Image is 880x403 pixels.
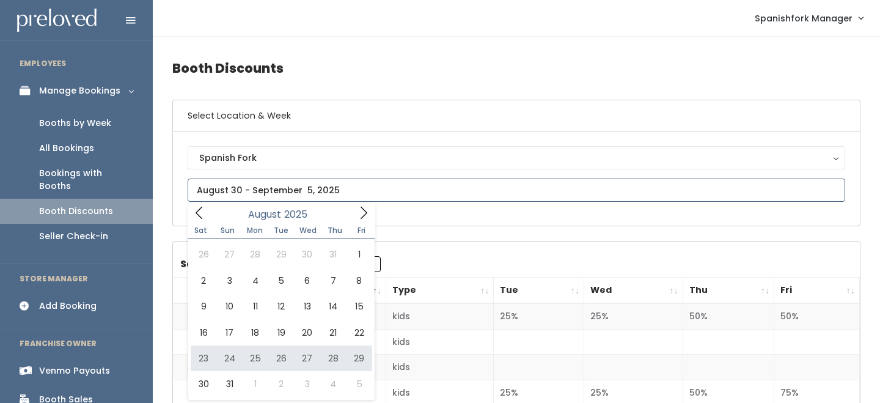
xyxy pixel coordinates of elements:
span: August 6, 2025 [295,268,320,294]
div: Bookings with Booths [39,167,133,193]
span: August 11, 2025 [243,294,268,319]
span: Thu [321,227,348,234]
div: Manage Bookings [39,84,120,97]
span: August 15, 2025 [346,294,372,319]
span: September 5, 2025 [346,371,372,397]
th: Wed: activate to sort column ascending [584,278,683,304]
div: Seller Check-in [39,230,108,243]
span: August 3, 2025 [216,268,242,294]
label: Search: [180,256,381,272]
span: August 12, 2025 [268,294,294,319]
span: July 26, 2025 [191,242,216,267]
span: July 28, 2025 [243,242,268,267]
span: September 4, 2025 [320,371,346,397]
span: July 30, 2025 [295,242,320,267]
td: 1 [173,303,386,329]
span: August 4, 2025 [243,268,268,294]
span: August 22, 2025 [346,320,372,346]
td: kids [386,303,494,329]
th: Thu: activate to sort column ascending [683,278,774,304]
span: July 29, 2025 [268,242,294,267]
div: Add Booking [39,300,97,312]
td: 25% [584,303,683,329]
span: July 27, 2025 [216,242,242,267]
span: August 13, 2025 [295,294,320,319]
span: Wed [295,227,321,234]
span: August 7, 2025 [320,268,346,294]
div: Spanish Fork [199,151,834,165]
span: August 5, 2025 [268,268,294,294]
span: August 1, 2025 [346,242,372,267]
td: 25% [494,303,584,329]
span: Tue [268,227,295,234]
span: August 21, 2025 [320,320,346,346]
span: August 14, 2025 [320,294,346,319]
input: August 30 - September 5, 2025 [188,179,845,202]
span: Spanishfork Manager [755,12,853,25]
td: kids [386,329,494,355]
td: 50% [774,303,860,329]
span: August 29, 2025 [346,346,372,371]
h4: Booth Discounts [172,51,860,85]
div: Booth Discounts [39,205,113,218]
span: August 19, 2025 [268,320,294,346]
a: Spanishfork Manager [743,5,875,31]
div: Booths by Week [39,117,111,130]
button: Spanish Fork [188,146,845,169]
span: Mon [241,227,268,234]
span: August 23, 2025 [191,346,216,371]
th: Type: activate to sort column ascending [386,278,494,304]
td: kids [386,355,494,380]
span: September 1, 2025 [243,371,268,397]
th: Booth Number: activate to sort column descending [173,278,386,304]
span: August 9, 2025 [191,294,216,319]
span: Sun [215,227,241,234]
span: September 2, 2025 [268,371,294,397]
span: August 30, 2025 [191,371,216,397]
span: Fri [348,227,375,234]
span: August 27, 2025 [295,346,320,371]
span: August 26, 2025 [268,346,294,371]
span: August 20, 2025 [295,320,320,346]
span: August 31, 2025 [216,371,242,397]
th: Fri: activate to sort column ascending [774,278,860,304]
span: August 24, 2025 [216,346,242,371]
span: August 28, 2025 [320,346,346,371]
input: Year [281,207,318,222]
th: Tue: activate to sort column ascending [494,278,584,304]
h6: Select Location & Week [173,100,860,131]
span: August [248,210,281,220]
span: August 18, 2025 [243,320,268,346]
span: August 16, 2025 [191,320,216,346]
span: July 31, 2025 [320,242,346,267]
td: 3 [173,355,386,380]
div: All Bookings [39,142,94,155]
span: August 8, 2025 [346,268,372,294]
div: Venmo Payouts [39,364,110,377]
td: 50% [683,303,774,329]
span: August 25, 2025 [243,346,268,371]
span: August 17, 2025 [216,320,242,346]
img: preloved logo [17,9,97,32]
span: August 2, 2025 [191,268,216,294]
span: September 3, 2025 [295,371,320,397]
td: 2 [173,329,386,355]
span: August 10, 2025 [216,294,242,319]
span: Sat [188,227,215,234]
